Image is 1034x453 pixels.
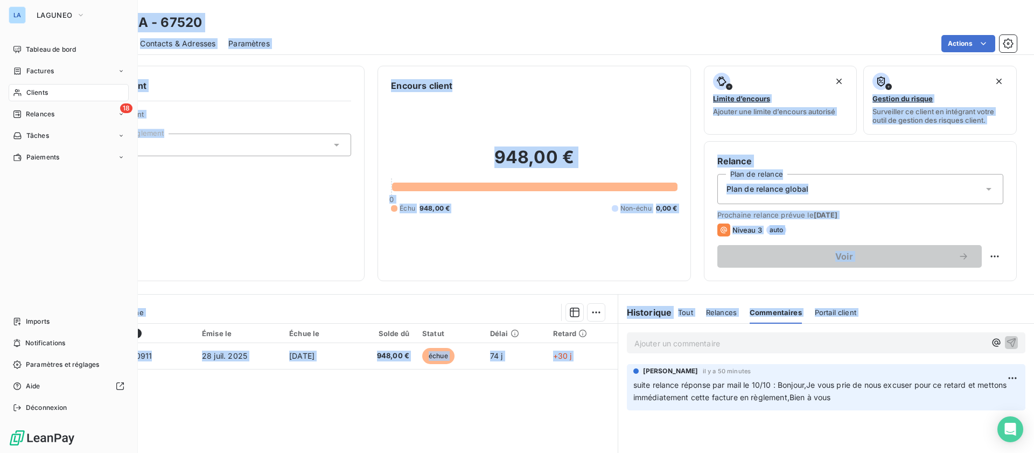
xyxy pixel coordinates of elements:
span: Relances [26,109,54,119]
span: auto [766,225,787,235]
a: Aide [9,378,129,395]
span: Clients [26,88,48,97]
div: LA [9,6,26,24]
div: Solde dû [354,329,409,338]
button: Voir [717,245,982,268]
h6: Relance [717,155,1003,168]
span: Relances [706,308,737,317]
span: échue [422,348,455,364]
span: 18 [120,103,132,113]
span: LAGUNEO [37,11,72,19]
span: Contacts & Adresses [140,38,215,49]
span: Limite d’encours [713,94,770,103]
div: Retard [553,329,611,338]
span: 74 j [490,351,503,360]
h6: Informations client [65,79,351,92]
span: Imports [26,317,50,326]
span: Notifications [25,338,65,348]
button: Actions [941,35,995,52]
span: Voir [730,252,958,261]
span: 0,00 € [656,204,677,213]
span: 948,00 € [420,204,450,213]
span: Tout [678,308,693,317]
span: Factures [26,66,54,76]
button: Gestion du risqueSurveiller ce client en intégrant votre outil de gestion des risques client. [863,66,1017,135]
span: [DATE] [814,211,838,219]
span: Échu [400,204,415,213]
span: Portail client [815,308,856,317]
h6: Encours client [391,79,452,92]
h2: 948,00 € [391,147,677,179]
span: 28 juil. 2025 [202,351,247,360]
span: Paiements [26,152,59,162]
div: Délai [490,329,540,338]
span: Paramètres et réglages [26,360,99,370]
div: Référence [91,329,189,338]
span: Non-échu [620,204,652,213]
span: Niveau 3 [732,226,762,234]
button: Limite d’encoursAjouter une limite d’encours autorisé [704,66,857,135]
span: Propriétés Client [87,110,351,125]
span: Paramètres [228,38,270,49]
h3: CERTEA - 67520 [95,13,202,32]
span: Ajouter une limite d’encours autorisé [713,107,835,116]
div: Émise le [202,329,276,338]
span: [PERSON_NAME] [643,366,698,376]
span: Tâches [26,131,49,141]
span: Aide [26,381,40,391]
h6: Historique [618,306,672,319]
span: Commentaires [750,308,802,317]
div: Échue le [289,329,341,338]
span: Gestion du risque [872,94,933,103]
span: Tableau de bord [26,45,76,54]
span: Déconnexion [26,403,67,413]
span: Prochaine relance prévue le [717,211,1003,219]
span: Plan de relance global [726,184,808,194]
img: Logo LeanPay [9,429,75,447]
span: suite relance réponse par mail le 10/10 : Bonjour,Je vous prie de nous excuser pour ce retard et ... [633,380,1009,402]
span: +30 j [553,351,572,360]
span: Surveiller ce client en intégrant votre outil de gestion des risques client. [872,107,1008,124]
span: il y a 50 minutes [703,368,751,374]
div: Open Intercom Messenger [997,416,1023,442]
span: [DATE] [289,351,315,360]
span: 948,00 € [354,351,409,361]
div: Statut [422,329,477,338]
span: 0 [389,195,394,204]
